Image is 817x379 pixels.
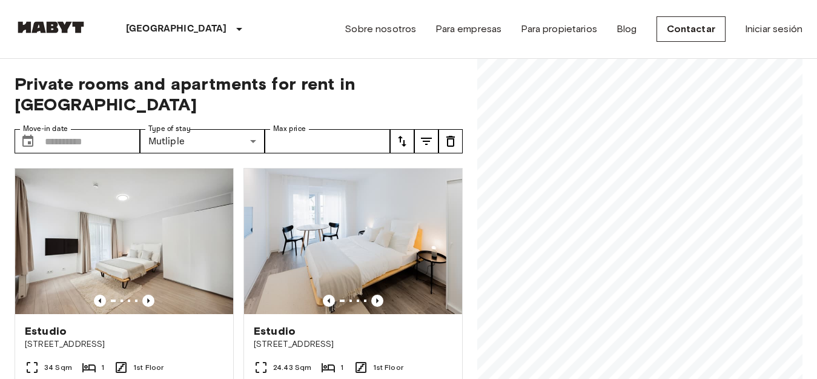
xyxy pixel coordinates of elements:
button: Previous image [94,295,106,307]
img: Marketing picture of unit DE-04-001-015-01H [244,169,462,314]
span: 34 Sqm [44,362,72,373]
button: Previous image [371,295,383,307]
button: Previous image [323,295,335,307]
span: 1 [340,362,343,373]
button: Previous image [142,295,154,307]
a: Para empresas [435,22,501,36]
a: Iniciar sesión [745,22,802,36]
span: [STREET_ADDRESS] [25,338,223,350]
button: tune [414,129,438,153]
a: Para propietarios [521,22,597,36]
span: [STREET_ADDRESS] [254,338,452,350]
a: Contactar [657,16,726,42]
a: Blog [617,22,637,36]
button: Choose date [16,129,40,153]
span: 1st Floor [373,362,403,373]
img: Marketing picture of unit DE-04-070-006-01 [15,169,233,314]
p: [GEOGRAPHIC_DATA] [126,22,227,36]
span: Estudio [254,324,296,338]
button: tune [438,129,463,153]
div: Mutliple [140,129,265,153]
span: 1 [101,362,104,373]
span: 1st Floor [133,362,164,373]
button: tune [390,129,414,153]
span: Estudio [25,324,67,338]
a: Sobre nosotros [345,22,416,36]
label: Max price [273,124,306,134]
label: Type of stay [148,124,191,134]
span: 24.43 Sqm [273,362,311,373]
img: Habyt [15,21,87,33]
label: Move-in date [23,124,68,134]
span: Private rooms and apartments for rent in [GEOGRAPHIC_DATA] [15,73,463,115]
